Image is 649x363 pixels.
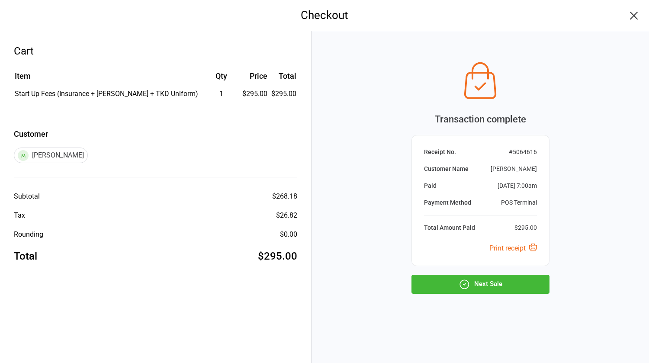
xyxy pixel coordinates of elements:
[272,191,297,202] div: $268.18
[242,89,267,99] div: $295.00
[424,198,471,207] div: Payment Method
[411,112,549,126] div: Transaction complete
[14,128,297,140] label: Customer
[202,70,241,88] th: Qty
[424,148,456,157] div: Receipt No.
[202,89,241,99] div: 1
[271,70,296,88] th: Total
[14,43,297,59] div: Cart
[14,229,43,240] div: Rounding
[280,229,297,240] div: $0.00
[489,244,537,252] a: Print receipt
[424,223,475,232] div: Total Amount Paid
[276,210,297,221] div: $26.82
[14,191,40,202] div: Subtotal
[491,164,537,173] div: [PERSON_NAME]
[411,275,549,294] button: Next Sale
[14,148,88,163] div: [PERSON_NAME]
[498,181,537,190] div: [DATE] 7:00am
[501,198,537,207] div: POS Terminal
[509,148,537,157] div: # 5064616
[514,223,537,232] div: $295.00
[242,70,267,82] div: Price
[424,181,437,190] div: Paid
[271,89,296,99] td: $295.00
[14,210,25,221] div: Tax
[424,164,469,173] div: Customer Name
[15,70,201,88] th: Item
[14,248,37,264] div: Total
[15,90,198,98] span: Start Up Fees (Insurance + [PERSON_NAME] + TKD Uniform)
[258,248,297,264] div: $295.00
